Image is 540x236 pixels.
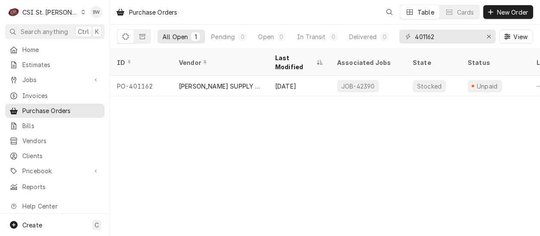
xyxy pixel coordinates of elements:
[331,32,336,41] div: 0
[90,6,102,18] div: BW
[416,82,442,91] div: Stocked
[476,82,499,91] div: Unpaid
[5,119,104,133] a: Bills
[297,32,326,41] div: In Transit
[5,24,104,39] button: Search anythingCtrlK
[22,202,99,211] span: Help Center
[22,121,100,130] span: Bills
[5,73,104,87] a: Go to Jobs
[5,58,104,72] a: Estimates
[5,134,104,148] a: Vendors
[499,30,533,43] button: View
[211,32,235,41] div: Pending
[240,32,245,41] div: 0
[337,58,399,67] div: Associated Jobs
[468,58,521,67] div: Status
[382,32,387,41] div: 0
[21,27,68,36] span: Search anything
[22,182,100,191] span: Reports
[22,75,87,84] span: Jobs
[110,76,172,96] div: PO-401162
[258,32,274,41] div: Open
[5,149,104,163] a: Clients
[5,89,104,103] a: Invoices
[22,45,100,54] span: Home
[95,221,99,230] span: C
[193,32,198,41] div: 1
[483,5,533,19] button: New Order
[117,58,163,67] div: ID
[22,136,100,145] span: Vendors
[5,199,104,213] a: Go to Help Center
[268,76,330,96] div: [DATE]
[457,8,474,17] div: Cards
[5,180,104,194] a: Reports
[90,6,102,18] div: Brad Wicks's Avatar
[95,27,99,36] span: K
[22,221,42,229] span: Create
[179,58,260,67] div: Vendor
[512,32,529,41] span: View
[163,32,188,41] div: All Open
[22,106,100,115] span: Purchase Orders
[22,166,87,175] span: Pricebook
[349,32,377,41] div: Delivered
[5,43,104,57] a: Home
[279,32,284,41] div: 0
[179,82,261,91] div: [PERSON_NAME] SUPPLY CO
[413,58,454,67] div: State
[22,8,78,17] div: CSI St. [PERSON_NAME]
[22,151,100,160] span: Clients
[495,8,530,17] span: New Order
[417,8,434,17] div: Table
[22,60,100,69] span: Estimates
[8,6,20,18] div: CSI St. Louis's Avatar
[341,82,375,91] div: JOB-42390
[5,104,104,118] a: Purchase Orders
[415,30,479,43] input: Keyword search
[482,30,496,43] button: Erase input
[8,6,20,18] div: C
[78,27,89,36] span: Ctrl
[22,91,100,100] span: Invoices
[5,164,104,178] a: Go to Pricebook
[275,53,315,71] div: Last Modified
[383,5,396,19] button: Open search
